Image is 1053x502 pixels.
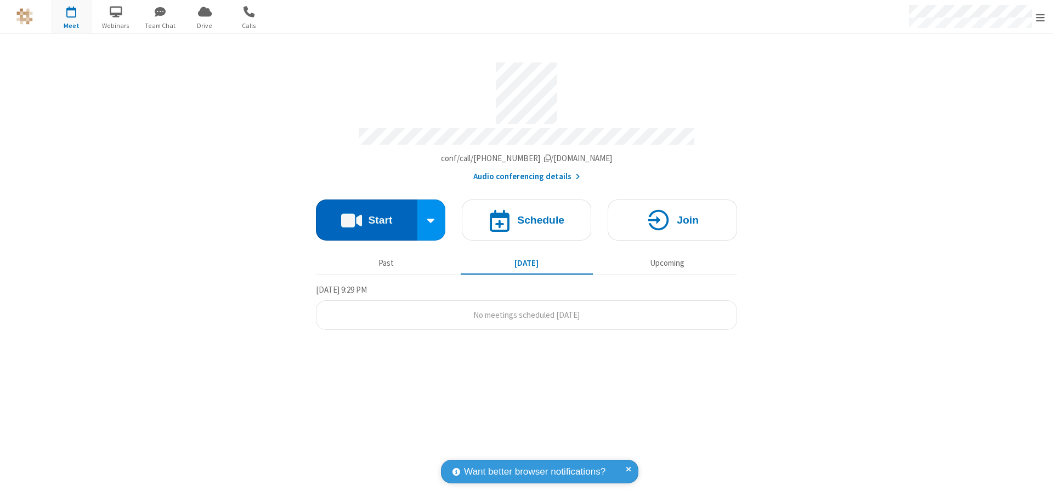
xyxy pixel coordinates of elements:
[16,8,33,25] img: QA Selenium DO NOT DELETE OR CHANGE
[316,54,737,183] section: Account details
[441,152,613,165] button: Copy my meeting room linkCopy my meeting room link
[462,199,591,241] button: Schedule
[184,21,225,31] span: Drive
[316,284,367,295] span: [DATE] 9:29 PM
[473,310,580,320] span: No meetings scheduled [DATE]
[441,153,613,163] span: Copy my meeting room link
[140,21,181,31] span: Team Chat
[601,253,733,273] button: Upcoming
[316,199,417,241] button: Start
[464,465,605,479] span: Want better browser notifications?
[608,199,737,241] button: Join
[51,21,92,31] span: Meet
[316,283,737,330] section: Today's Meetings
[229,21,270,31] span: Calls
[95,21,137,31] span: Webinars
[320,253,452,273] button: Past
[461,253,593,273] button: [DATE]
[473,170,580,183] button: Audio conferencing details
[368,215,392,225] h4: Start
[517,215,564,225] h4: Schedule
[677,215,699,225] h4: Join
[417,199,446,241] div: Start conference options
